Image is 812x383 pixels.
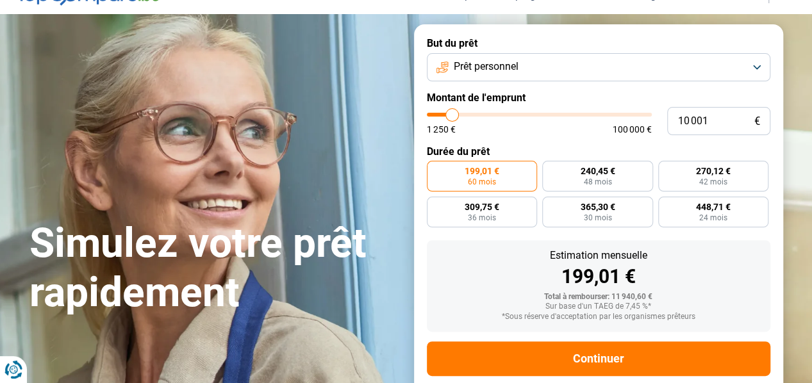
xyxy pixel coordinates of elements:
[437,313,760,322] div: *Sous réserve d'acceptation par les organismes prêteurs
[427,92,770,104] label: Montant de l'emprunt
[583,214,611,222] span: 30 mois
[29,219,399,318] h1: Simulez votre prêt rapidement
[437,250,760,261] div: Estimation mensuelle
[696,202,731,211] span: 448,71 €
[427,125,456,134] span: 1 250 €
[468,214,496,222] span: 36 mois
[427,53,770,81] button: Prêt personnel
[427,145,770,158] label: Durée du prêt
[427,341,770,376] button: Continuer
[437,293,760,302] div: Total à rembourser: 11 940,60 €
[699,178,727,186] span: 42 mois
[437,302,760,311] div: Sur base d'un TAEG de 7,45 %*
[468,178,496,186] span: 60 mois
[465,167,499,175] span: 199,01 €
[427,37,770,49] label: But du prêt
[699,214,727,222] span: 24 mois
[696,167,731,175] span: 270,12 €
[580,167,615,175] span: 240,45 €
[465,202,499,211] span: 309,75 €
[754,116,760,127] span: €
[583,178,611,186] span: 48 mois
[454,60,518,74] span: Prêt personnel
[580,202,615,211] span: 365,30 €
[437,267,760,286] div: 199,01 €
[613,125,652,134] span: 100 000 €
